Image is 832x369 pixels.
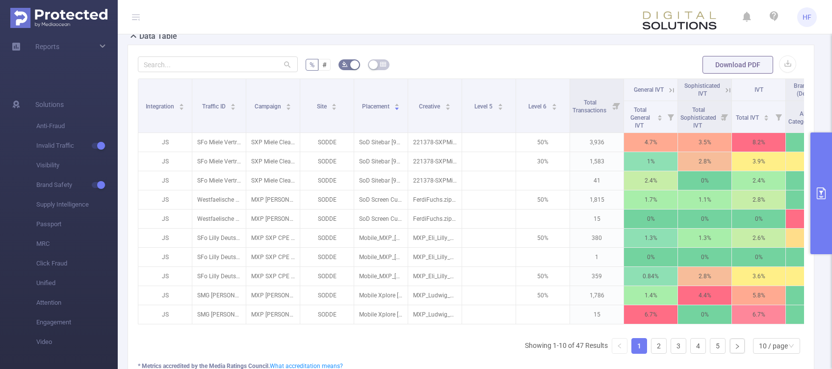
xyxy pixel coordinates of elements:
[710,339,725,353] a: 5
[764,117,769,120] i: icon: caret-down
[36,136,118,156] span: Invalid Traffic
[179,106,184,109] i: icon: caret-down
[246,267,300,286] p: MXP SXP CPE [PERSON_NAME] Adipositas Flight 2 Q3 2025 Desktop_Mobile [282768]
[300,248,354,266] p: SODDE
[732,190,785,209] p: 2.8%
[497,106,503,109] i: icon: caret-down
[408,305,462,324] p: MXP_Ludwig_Schokolade_Fritt_Vegan_Q3_2025.zip [5586676]
[718,101,731,132] i: Filter menu
[528,103,548,110] span: Level 6
[138,267,192,286] p: JS
[408,248,462,266] p: MXP_Eli_Lilly_Adipositas_Flight2_[DEMOGRAPHIC_DATA]_Q32025.zip [5526558]
[570,152,624,171] p: 1,583
[246,210,300,228] p: MXP [PERSON_NAME] Always On [268197]
[803,7,811,27] span: HF
[35,95,64,114] span: Solutions
[678,229,731,247] p: 1.3%
[36,195,118,214] span: Supply Intelligence
[788,343,794,350] i: icon: down
[732,229,785,247] p: 2.6%
[354,248,408,266] p: Mobile_MXP_[DEMOGRAPHIC_DATA] [[PHONE_NUMBER]]
[36,175,118,195] span: Brand Safety
[657,113,663,116] i: icon: caret-up
[192,229,246,247] p: SFo Lilly Deutschland GmbH [34091]
[408,286,462,305] p: MXP_Ludwig_Schokolade_Fritt_Vegan_Q3_2025.zip [5586676]
[354,190,408,209] p: SoD Screen Custom Channel [9236448]
[551,106,557,109] i: icon: caret-down
[788,110,818,125] span: All Categories
[657,117,663,120] i: icon: caret-down
[138,152,192,171] p: JS
[678,267,731,286] p: 2.8%
[631,338,647,354] li: 1
[732,286,785,305] p: 5.8%
[763,113,769,119] div: Sort
[678,152,731,171] p: 2.8%
[36,234,118,254] span: MRC
[445,102,450,105] i: icon: caret-up
[764,113,769,116] i: icon: caret-up
[202,103,227,110] span: Traffic ID
[246,248,300,266] p: MXP SXP CPE [PERSON_NAME] Adipositas Flight 2 Q3 2025 Desktop_Mobile [282768]
[570,190,624,209] p: 1,815
[10,8,107,28] img: Protected Media
[408,152,462,171] p: 221378-SXPMieleCleaningQ22025.zip [5498166]
[624,133,677,152] p: 4.7%
[354,152,408,171] p: SoD Sitebar [9728557]
[179,102,184,105] i: icon: caret-up
[380,61,386,67] i: icon: table
[354,267,408,286] p: Mobile_MXP_[DEMOGRAPHIC_DATA] [[PHONE_NUMBER]]
[354,171,408,190] p: SoD Sitebar [9728557]
[36,214,118,234] span: Passport
[138,229,192,247] p: JS
[231,106,236,109] i: icon: caret-down
[394,106,400,109] i: icon: caret-down
[230,102,236,108] div: Sort
[570,305,624,324] p: 15
[570,171,624,190] p: 41
[286,102,291,108] div: Sort
[192,305,246,324] p: SMG [PERSON_NAME] GmbH & Co. KG [27619]
[246,152,300,171] p: SXP Miele Cleaning Precision [DATE]-[DATE] [284049]
[684,82,720,97] span: Sophisticated IVT
[354,210,408,228] p: SoD Screen Custom Channel [9236448]
[497,102,503,108] div: Sort
[300,286,354,305] p: SODDE
[570,267,624,286] p: 359
[732,133,785,152] p: 8.2%
[408,171,462,190] p: 221378-SXPMieleCleaningQ22025.zip [5498166]
[192,152,246,171] p: SFo Miele Vertriebsgesellschaft Deutschland KG [35495]
[138,210,192,228] p: JS
[354,305,408,324] p: Mobile Xplore [[PHONE_NUMBER]]
[192,248,246,266] p: SFo Lilly Deutschland GmbH [34091]
[794,82,827,97] span: Brand Safety (Detected)
[419,103,442,110] span: Creative
[246,171,300,190] p: SXP Miele Cleaning Precision [DATE]-[DATE] [284049]
[678,190,731,209] p: 1.1%
[732,171,785,190] p: 2.4%
[332,106,337,109] i: icon: caret-down
[36,332,118,352] span: Video
[710,338,726,354] li: 5
[310,61,314,69] span: %
[36,116,118,136] span: Anti-Fraud
[300,152,354,171] p: SODDE
[624,152,677,171] p: 1%
[394,102,400,108] div: Sort
[572,99,608,114] span: Total Transactions
[732,152,785,171] p: 3.9%
[246,229,300,247] p: MXP SXP CPE [PERSON_NAME] Adipositas Flight 2 Q3 2025 Desktop_Mobile [282768]
[300,190,354,209] p: SODDE
[36,273,118,293] span: Unified
[570,210,624,228] p: 15
[624,305,677,324] p: 6.7%
[617,343,623,349] i: icon: left
[680,106,716,129] span: Total Sophisticated IVT
[138,305,192,324] p: JS
[192,190,246,209] p: Westfaelische Fleischwarenfabrik Stockmeyer GmbH [14275]
[192,133,246,152] p: SFo Miele Vertriebsgesellschaft Deutschland KG [35495]
[570,229,624,247] p: 380
[516,267,570,286] p: 50%
[192,267,246,286] p: SFo Lilly Deutschland GmbH [34091]
[732,248,785,266] p: 0%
